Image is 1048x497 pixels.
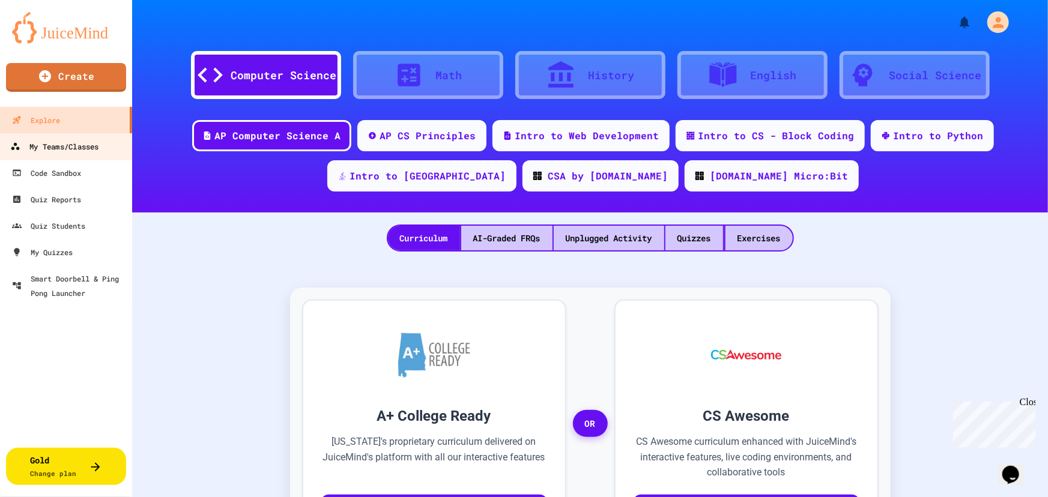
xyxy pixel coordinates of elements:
div: Chat with us now!Close [5,5,83,76]
div: Quizzes [665,226,723,250]
div: CSA by [DOMAIN_NAME] [548,169,668,183]
div: Math [436,67,462,83]
div: My Teams/Classes [10,139,98,154]
div: Quiz Students [12,218,85,233]
div: AP Computer Science A [214,128,341,143]
div: AP CS Principles [380,128,476,143]
p: [US_STATE]'s proprietary curriculum delivered on JuiceMind's platform with all our interactive fe... [321,434,547,480]
div: My Account [975,8,1012,36]
div: AI-Graded FRQs [461,226,553,250]
iframe: chat widget [998,449,1036,485]
div: My Quizzes [12,245,73,259]
img: A+ College Ready [398,333,470,378]
div: Intro to CS - Block Coding [698,128,854,143]
img: CODE_logo_RGB.png [533,172,542,180]
div: Gold [31,454,77,479]
span: Change plan [31,469,77,478]
p: CS Awesome curriculum enhanced with JuiceMind's interactive features, live coding environments, a... [634,434,859,480]
div: Unplugged Activity [554,226,664,250]
iframe: chat widget [948,397,1036,448]
div: History [588,67,634,83]
div: [DOMAIN_NAME] Micro:Bit [710,169,848,183]
div: Intro to Python [893,128,983,143]
img: logo-orange.svg [12,12,120,43]
div: Explore [12,113,60,127]
h3: CS Awesome [634,405,859,427]
span: OR [573,410,608,438]
h3: A+ College Ready [321,405,547,427]
a: Create [6,63,126,92]
div: Social Science [889,67,982,83]
div: Computer Science [231,67,337,83]
img: CODE_logo_RGB.png [695,172,704,180]
div: Intro to [GEOGRAPHIC_DATA] [350,169,506,183]
div: Intro to Web Development [515,128,659,143]
button: GoldChange plan [6,448,126,485]
div: Smart Doorbell & Ping Pong Launcher [12,271,127,300]
div: My Notifications [935,12,975,32]
div: Code Sandbox [12,166,81,180]
div: Curriculum [388,226,460,250]
div: Exercises [725,226,793,250]
img: CS Awesome [699,319,793,391]
div: English [750,67,796,83]
div: Quiz Reports [12,192,81,206]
